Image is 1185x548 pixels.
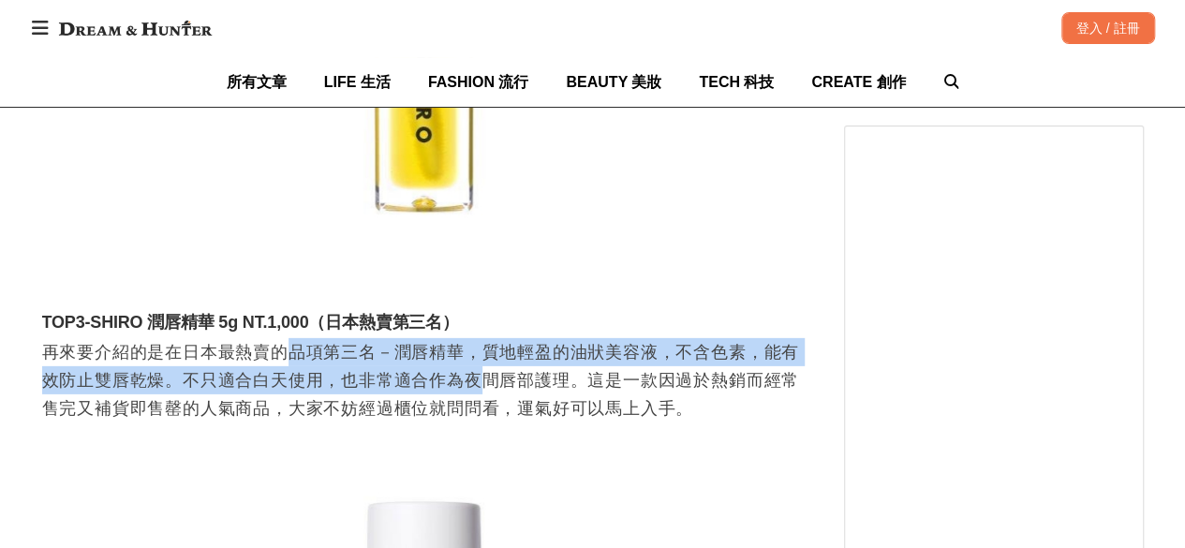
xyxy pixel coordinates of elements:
[227,57,287,107] a: 所有文章
[50,11,221,45] img: Dream & Hunter
[1061,12,1155,44] div: 登入 / 註冊
[566,57,661,107] a: BEAUTY 美妝
[811,74,906,90] span: CREATE 創作
[699,74,774,90] span: TECH 科技
[42,338,807,422] p: 再來要介紹的是在日本最熱賣的品項第三名－潤唇精華，質地輕盈的油狀美容液，不含色素，能有效防止雙唇乾燥。不只適合白天使用，也非常適合作為夜間唇部護理。這是一款因過於熱銷而經常售完又補貨即售罄的人氣...
[42,313,807,333] h3: TOP3-SHIRO 潤唇精華 5g NT.1,000（日本熱賣第三名）
[566,74,661,90] span: BEAUTY 美妝
[699,57,774,107] a: TECH 科技
[811,57,906,107] a: CREATE 創作
[428,74,529,90] span: FASHION 流行
[428,57,529,107] a: FASHION 流行
[324,57,391,107] a: LIFE 生活
[227,74,287,90] span: 所有文章
[324,74,391,90] span: LIFE 生活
